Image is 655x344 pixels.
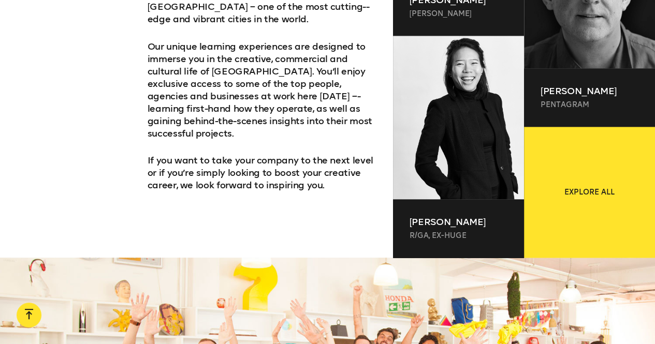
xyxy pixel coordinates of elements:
p: R/GA, ex-Huge [410,231,508,241]
p: [PERSON_NAME] [541,85,639,97]
p: Pentagram [541,100,639,110]
p: [PERSON_NAME] [410,216,508,228]
a: Explore all [524,127,655,258]
span: Explore all [564,187,615,198]
p: Our unique learning experiences are designed to immerse you in the creative, commercial and cultu... [148,40,377,140]
p: If you want to take your company to the next level or if you’re simply looking to boost your crea... [148,154,377,191]
p: [PERSON_NAME] [410,9,508,19]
